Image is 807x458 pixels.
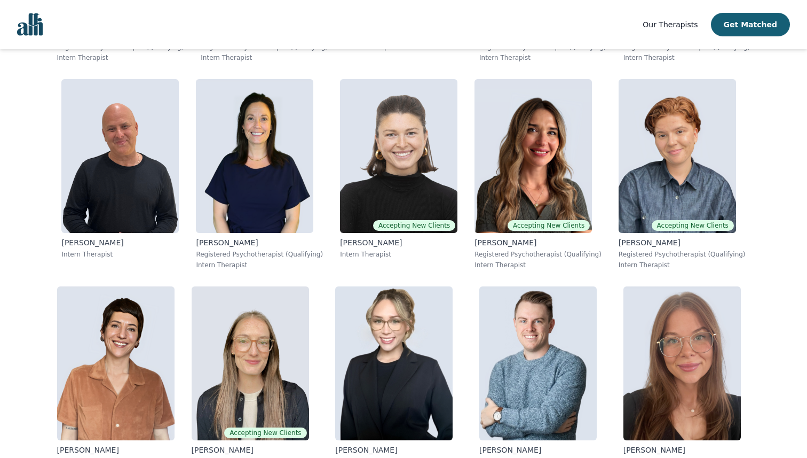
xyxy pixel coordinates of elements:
a: Capri_Contreras-De BlasisAccepting New Clients[PERSON_NAME]Registered Psychotherapist (Qualifying... [610,71,754,278]
img: Dave_Patterson [479,286,597,440]
p: [PERSON_NAME] [479,445,606,455]
img: Abby_Tait [340,79,457,233]
p: Intern Therapist [61,250,179,259]
p: [PERSON_NAME] [619,237,746,248]
img: Jessica_Mckenna [623,286,741,440]
a: Julia_Finetti[PERSON_NAME]Registered Psychotherapist (Qualifying)Intern Therapist [187,71,331,278]
a: Natalia_SimachkevitchAccepting New Clients[PERSON_NAME]Registered Psychotherapist (Qualifying)Int... [466,71,610,278]
p: Intern Therapist [57,53,184,62]
p: Registered Psychotherapist (Qualifying) [196,250,323,259]
span: Our Therapists [643,20,698,29]
img: Julia_Finetti [196,79,313,233]
img: alli logo [17,13,43,36]
p: [PERSON_NAME] [623,445,750,455]
span: Accepting New Clients [508,220,590,231]
img: Olivia_Moore [335,286,453,440]
p: Intern Therapist [201,53,328,62]
p: [PERSON_NAME] [474,237,602,248]
span: Accepting New Clients [224,428,306,438]
a: Jeff_Watson[PERSON_NAME]Intern Therapist [53,71,187,278]
p: [PERSON_NAME] [196,237,323,248]
span: Accepting New Clients [652,220,734,231]
p: Intern Therapist [474,261,602,269]
p: Registered Psychotherapist (Qualifying) [619,250,746,259]
button: Get Matched [711,13,790,36]
p: Intern Therapist [619,261,746,269]
img: Holly_Gunn [192,286,309,440]
img: Jeff_Watson [61,79,179,233]
img: Capri_Contreras-De Blasis [619,79,736,233]
p: [PERSON_NAME] [57,445,175,455]
p: Registered Psychotherapist (Qualifying) [474,250,602,259]
a: Our Therapists [643,18,698,31]
span: Accepting New Clients [373,220,455,231]
p: [PERSON_NAME] [340,237,457,248]
p: Intern Therapist [479,53,606,62]
p: [PERSON_NAME] [335,445,462,455]
p: Intern Therapist [340,250,457,259]
img: Dunja_Miskovic [57,286,175,440]
p: Intern Therapist [623,53,750,62]
p: [PERSON_NAME] [61,237,179,248]
a: Abby_TaitAccepting New Clients[PERSON_NAME]Intern Therapist [331,71,466,278]
p: [PERSON_NAME] [192,445,319,455]
p: Intern Therapist [196,261,323,269]
img: Natalia_Simachkevitch [474,79,592,233]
